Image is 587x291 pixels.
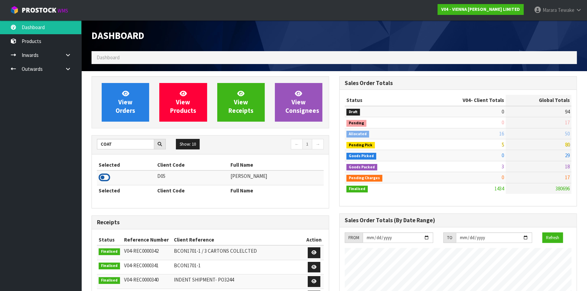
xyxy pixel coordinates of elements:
[502,108,504,115] span: 0
[99,248,120,255] span: Finalised
[502,152,504,159] span: 0
[124,276,159,283] span: V04-REC0000340
[565,130,570,137] span: 50
[345,95,420,106] th: Status
[99,263,120,269] span: Finalised
[124,248,159,254] span: V04-REC0000342
[122,234,172,245] th: Reference Number
[441,6,520,12] strong: V04 - VIENNA [PERSON_NAME] LIMITED
[116,89,135,115] span: View Orders
[229,170,324,185] td: [PERSON_NAME]
[502,174,504,181] span: 0
[92,29,144,42] span: Dashboard
[502,163,504,170] span: 3
[346,142,375,149] span: Pending Pick
[558,7,574,13] span: Tewake
[97,160,156,170] th: Selected
[502,119,504,126] span: 0
[565,152,570,159] span: 29
[229,160,324,170] th: Full Name
[174,262,201,269] span: BCON1701-1
[565,174,570,181] span: 17
[346,153,376,160] span: Goods Picked
[97,185,156,196] th: Selected
[499,130,504,137] span: 16
[216,139,324,151] nav: Page navigation
[565,141,570,148] span: 80
[565,119,570,126] span: 17
[97,139,154,149] input: Search clients
[494,185,504,192] span: 1434
[170,89,196,115] span: View Products
[58,7,68,14] small: WMS
[438,4,524,15] a: V04 - VIENNA [PERSON_NAME] LIMITED
[302,139,312,150] a: 1
[159,83,207,122] a: ViewProducts
[346,175,382,182] span: Pending Charges
[97,219,324,226] h3: Receipts
[176,139,200,150] button: Show: 10
[506,95,571,106] th: Global Totals
[174,276,234,283] span: INDENT SHIPMENT- PO3244
[565,108,570,115] span: 94
[420,95,506,106] th: - Client Totals
[97,54,120,61] span: Dashboard
[172,234,304,245] th: Client Reference
[346,186,368,192] span: Finalised
[312,139,324,150] a: →
[346,131,369,138] span: Allocated
[285,89,319,115] span: View Consignees
[228,89,254,115] span: View Receipts
[345,232,363,243] div: FROM
[346,109,360,116] span: Draft
[10,6,19,14] img: cube-alt.png
[542,232,563,243] button: Refresh
[217,83,265,122] a: ViewReceipts
[304,234,324,245] th: Action
[97,234,122,245] th: Status
[345,217,571,224] h3: Sales Order Totals (By Date Range)
[291,139,303,150] a: ←
[543,7,557,13] span: Marara
[346,164,377,171] span: Goods Packed
[275,83,322,122] a: ViewConsignees
[156,185,229,196] th: Client Code
[156,160,229,170] th: Client Code
[156,170,229,185] td: D05
[22,6,56,15] span: ProStock
[345,80,571,86] h3: Sales Order Totals
[565,163,570,170] span: 18
[555,185,570,192] span: 380696
[99,277,120,284] span: Finalised
[443,232,456,243] div: TO
[229,185,324,196] th: Full Name
[102,83,149,122] a: ViewOrders
[502,141,504,148] span: 5
[124,262,159,269] span: V04-REC0000341
[463,97,471,103] span: V04
[174,248,257,254] span: BCON1701-1 / 3 CARTONS COLELCTED
[346,120,366,127] span: Pending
